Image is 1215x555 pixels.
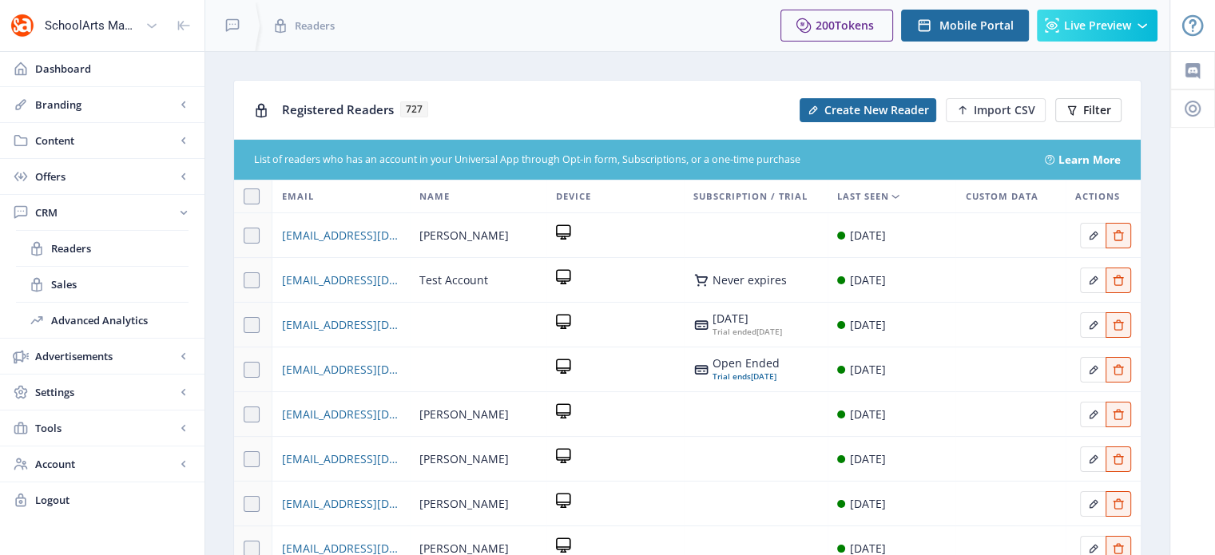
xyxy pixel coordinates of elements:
div: [DATE] [850,405,886,424]
a: Learn More [1058,152,1121,168]
a: Edit page [1106,494,1131,509]
a: Edit page [1080,226,1106,241]
div: Open Ended [713,357,780,370]
span: Email [282,187,314,206]
span: Logout [35,492,192,508]
span: Advertisements [35,348,176,364]
a: Edit page [1080,360,1106,375]
span: Sales [51,276,189,292]
a: Edit page [1080,271,1106,286]
a: [EMAIL_ADDRESS][DOMAIN_NAME] [282,271,399,290]
a: Edit page [1106,539,1131,554]
button: Mobile Portal [901,10,1029,42]
span: Trial ends [713,371,751,382]
a: Edit page [1106,360,1131,375]
span: Offers [35,168,176,184]
a: [EMAIL_ADDRESS][DOMAIN_NAME] [282,494,399,513]
a: [EMAIL_ADDRESS][DOMAIN_NAME] [282,226,399,245]
button: 200Tokens [780,10,893,42]
div: [DATE] [850,271,886,290]
a: Edit page [1106,405,1131,420]
a: Edit page [1106,226,1131,241]
a: Sales [16,267,189,302]
a: [EMAIL_ADDRESS][DOMAIN_NAME] [282,360,399,379]
div: [DATE] [713,325,782,338]
span: Tools [35,420,176,436]
span: Account [35,456,176,472]
button: Create New Reader [800,98,936,122]
div: [DATE] [713,370,780,383]
a: Edit page [1080,450,1106,465]
div: [DATE] [850,315,886,335]
span: Dashboard [35,61,192,77]
span: Advanced Analytics [51,312,189,328]
a: Advanced Analytics [16,303,189,338]
span: [PERSON_NAME] [419,226,509,245]
span: Tokens [835,18,874,33]
span: [PERSON_NAME] [419,494,509,513]
span: Settings [35,384,176,400]
a: Edit page [1106,450,1131,465]
span: 727 [400,101,428,117]
span: Readers [295,18,335,34]
span: CRM [35,204,176,220]
a: New page [790,98,936,122]
div: [DATE] [850,360,886,379]
div: Never expires [713,274,787,287]
div: [DATE] [850,494,886,513]
span: Content [35,133,176,149]
div: List of readers who has an account in your Universal App through Opt-in form, Subscriptions, or a... [254,153,1026,168]
a: Edit page [1106,315,1131,331]
span: [PERSON_NAME] [419,405,509,424]
button: Live Preview [1037,10,1157,42]
a: Edit page [1080,539,1106,554]
div: [DATE] [850,226,886,245]
a: New page [936,98,1046,122]
span: Custom Data [965,187,1038,206]
a: [EMAIL_ADDRESS][DOMAIN_NAME] [282,405,399,424]
button: Import CSV [946,98,1046,122]
span: Registered Readers [282,101,394,117]
span: Device [556,187,591,206]
span: Trial ended [713,326,756,337]
span: Live Preview [1064,19,1131,32]
span: Filter [1083,104,1111,117]
span: Import CSV [974,104,1035,117]
span: Branding [35,97,176,113]
a: Readers [16,231,189,266]
span: Mobile Portal [939,19,1014,32]
div: SchoolArts Magazine [45,8,139,43]
a: Edit page [1080,315,1106,331]
a: [EMAIL_ADDRESS][DOMAIN_NAME] [282,315,399,335]
span: [PERSON_NAME] [419,450,509,469]
span: Create New Reader [824,104,929,117]
span: Subscription / Trial [693,187,808,206]
span: Readers [51,240,189,256]
span: Test Account [419,271,488,290]
div: [DATE] [850,450,886,469]
button: Filter [1055,98,1122,122]
img: properties.app_icon.png [10,13,35,38]
a: [EMAIL_ADDRESS][DOMAIN_NAME] [282,450,399,469]
div: [DATE] [713,312,782,325]
span: Name [419,187,450,206]
span: Actions [1075,187,1120,206]
a: Edit page [1080,405,1106,420]
a: Edit page [1106,271,1131,286]
a: Edit page [1080,494,1106,509]
span: Last Seen [837,187,889,206]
